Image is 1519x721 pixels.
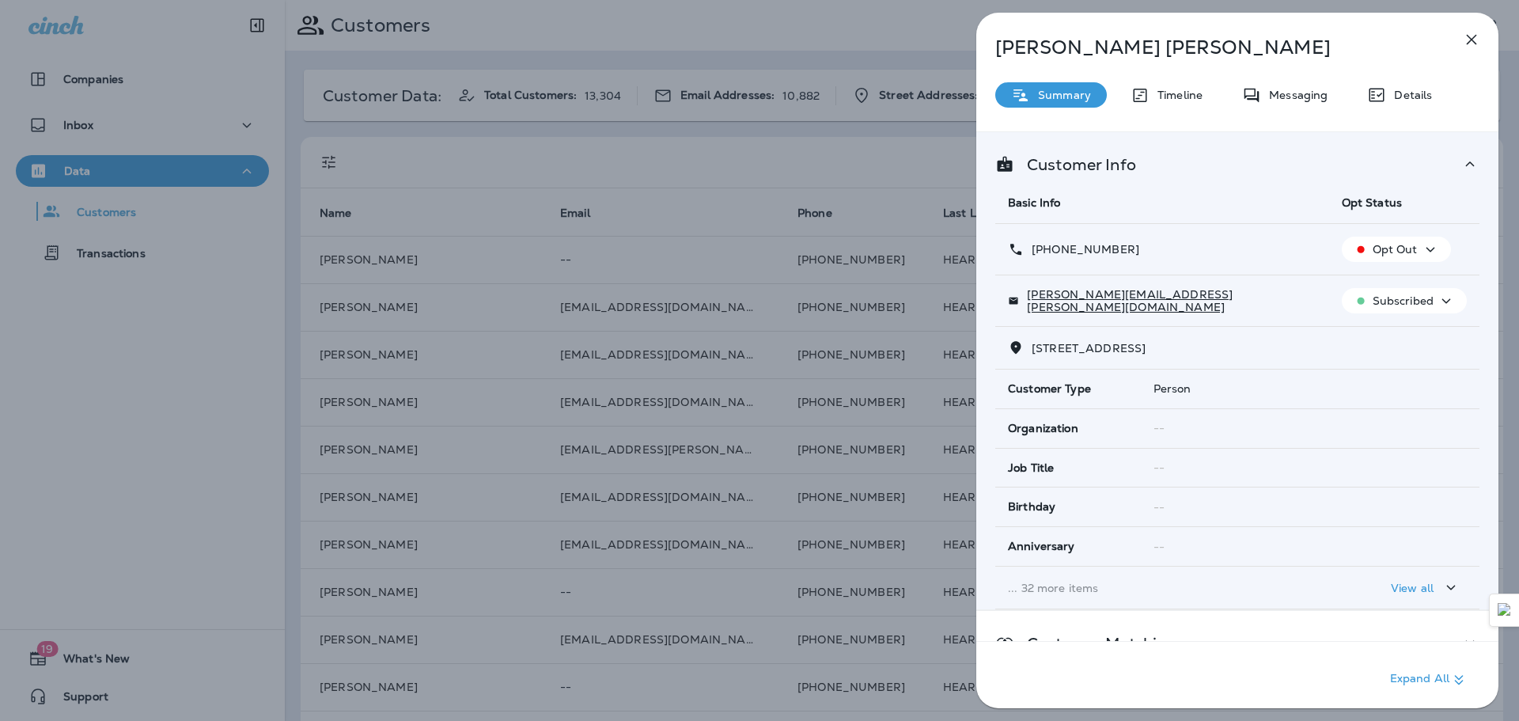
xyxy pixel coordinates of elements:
[995,36,1427,59] p: [PERSON_NAME] [PERSON_NAME]
[1384,666,1475,694] button: Expand All
[1008,382,1091,396] span: Customer Type
[1153,421,1165,435] span: --
[1014,158,1136,171] p: Customer Info
[1008,582,1316,594] p: ... 32 more items
[1153,540,1165,554] span: --
[1373,294,1434,307] p: Subscribed
[1014,637,1176,650] p: Customer Matching
[1153,500,1165,514] span: --
[1342,288,1467,313] button: Subscribed
[1150,89,1203,101] p: Timeline
[1385,573,1467,602] button: View all
[1386,89,1432,101] p: Details
[1342,195,1402,210] span: Opt Status
[1153,461,1165,475] span: --
[1019,288,1316,313] p: [PERSON_NAME][EMAIL_ADDRESS][PERSON_NAME][DOMAIN_NAME]
[1030,89,1091,101] p: Summary
[1498,603,1512,617] img: Detect Auto
[1373,243,1418,256] p: Opt Out
[1032,341,1146,355] span: [STREET_ADDRESS]
[1390,670,1468,689] p: Expand All
[1153,381,1191,396] span: Person
[1342,237,1451,262] button: Opt Out
[1008,195,1060,210] span: Basic Info
[1261,89,1328,101] p: Messaging
[1391,582,1434,594] p: View all
[1008,500,1055,514] span: Birthday
[1008,540,1075,553] span: Anniversary
[1008,422,1078,435] span: Organization
[1024,243,1139,256] p: [PHONE_NUMBER]
[1008,461,1054,475] span: Job Title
